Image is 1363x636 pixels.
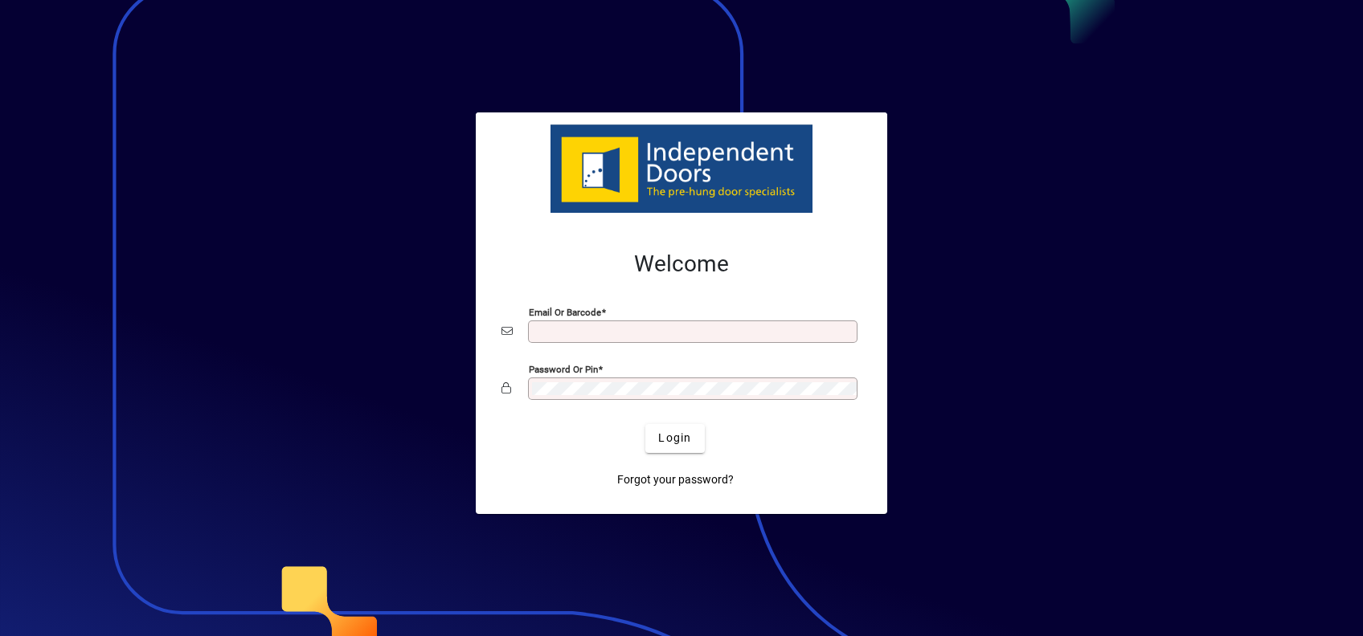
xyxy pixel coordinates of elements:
h2: Welcome [501,251,862,278]
span: Forgot your password? [617,471,734,488]
button: Login [645,424,704,453]
mat-label: Password or Pin [529,363,598,374]
mat-label: Email or Barcode [529,306,601,317]
a: Forgot your password? [611,466,740,495]
span: Login [658,430,691,446]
